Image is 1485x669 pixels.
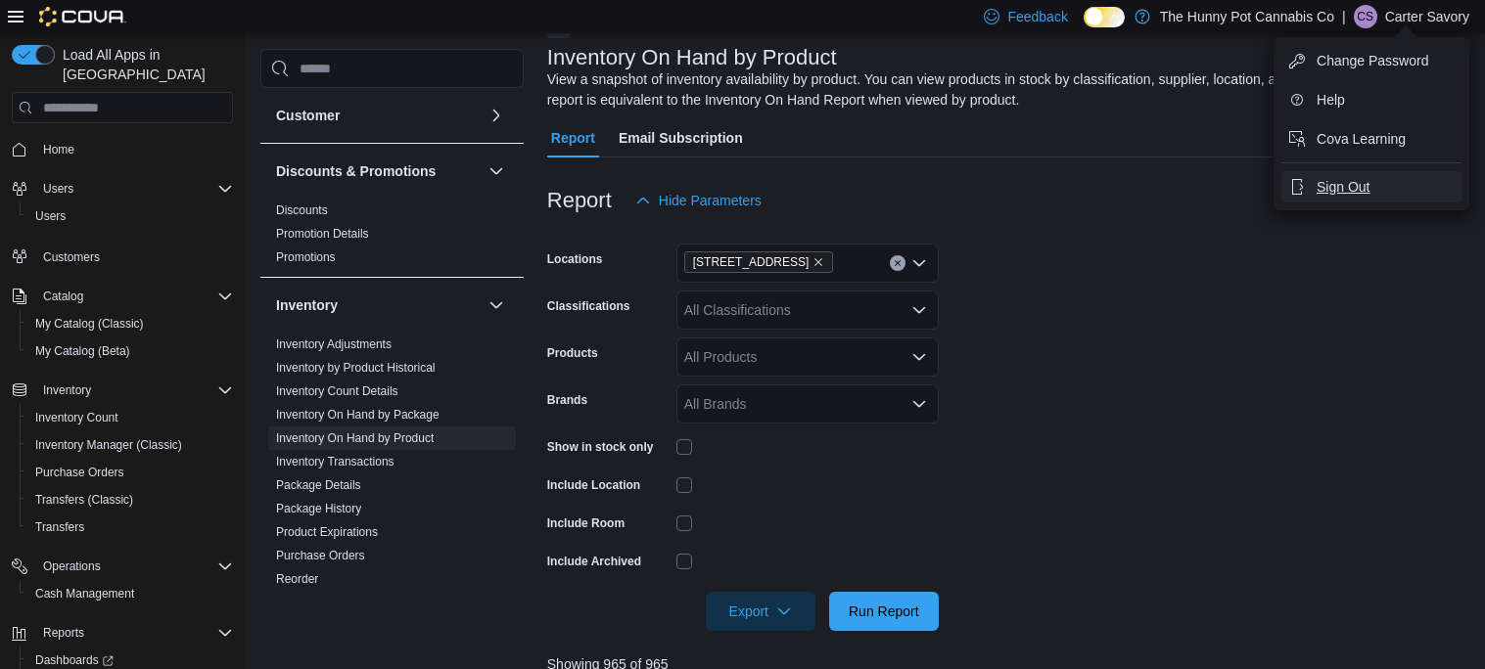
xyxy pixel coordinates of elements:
[27,204,73,228] a: Users
[849,602,919,621] span: Run Report
[27,582,233,605] span: Cash Management
[35,343,130,359] span: My Catalog (Beta)
[911,349,927,365] button: Open list of options
[276,226,369,242] span: Promotion Details
[276,572,318,586] a: Reorder
[276,227,369,241] a: Promotion Details
[27,582,142,605] a: Cash Management
[276,549,365,562] a: Purchase Orders
[27,488,141,512] a: Transfers (Classic)
[276,161,481,181] button: Discounts & Promotions
[1317,177,1369,197] span: Sign Out
[276,548,365,563] span: Purchase Orders
[4,283,241,310] button: Catalog
[547,251,603,267] label: Locations
[1385,5,1469,28] p: Carter Savory
[20,459,241,486] button: Purchase Orders
[276,408,440,422] a: Inventory On Hand by Package
[547,189,612,212] h3: Report
[829,592,939,631] button: Run Report
[1317,129,1406,149] span: Cova Learning
[35,465,124,480] span: Purchase Orders
[485,104,508,127] button: Customer
[27,204,233,228] span: Users
[276,501,361,516] span: Package History
[890,255,905,271] button: Clear input
[276,337,392,351] a: Inventory Adjustments
[911,255,927,271] button: Open list of options
[43,382,91,398] span: Inventory
[4,242,241,270] button: Customers
[20,404,241,431] button: Inventory Count
[276,295,338,315] h3: Inventory
[276,477,361,493] span: Package Details
[27,339,138,363] a: My Catalog (Beta)
[276,295,481,315] button: Inventory
[276,407,440,423] span: Inventory On Hand by Package
[39,7,126,26] img: Cova
[43,249,100,265] span: Customers
[812,256,824,268] button: Remove 4936 Yonge St from selection in this group
[547,515,625,531] label: Include Room
[276,202,328,218] span: Discounts
[547,554,641,569] label: Include Archived
[260,333,524,622] div: Inventory
[27,312,152,335] a: My Catalog (Classic)
[551,118,595,157] span: Report
[35,285,91,308] button: Catalog
[35,621,92,645] button: Reports
[35,208,66,224] span: Users
[4,135,241,163] button: Home
[547,46,837,69] h3: Inventory On Hand by Product
[20,337,241,365] button: My Catalog (Beta)
[35,586,134,602] span: Cash Management
[684,251,834,273] span: 4936 Yonge St
[1084,27,1085,28] span: Dark Mode
[27,312,233,335] span: My Catalog (Classic)
[20,513,241,541] button: Transfers
[276,203,328,217] a: Discounts
[547,439,654,455] label: Show in stock only
[27,461,233,484] span: Purchase Orders
[43,558,101,574] span: Operations
[35,555,233,578] span: Operations
[35,138,82,161] a: Home
[485,293,508,317] button: Inventory
[911,396,927,412] button: Open list of options
[547,477,640,493] label: Include Location
[276,361,436,375] a: Inventory by Product Historical
[276,249,336,265] span: Promotions
[1281,84,1462,115] button: Help
[35,621,233,645] span: Reports
[35,519,84,535] span: Transfers
[43,625,84,641] span: Reports
[276,431,434,445] a: Inventory On Hand by Product
[27,461,132,484] a: Purchase Orders
[35,379,99,402] button: Inventory
[276,478,361,492] a: Package Details
[35,285,233,308] span: Catalog
[35,245,108,269] a: Customers
[718,592,804,631] span: Export
[485,159,508,183] button: Discounts & Promotions
[276,383,398,399] span: Inventory Count Details
[35,137,233,161] span: Home
[27,515,92,539] a: Transfers
[1354,5,1377,28] div: Carter Savory
[911,302,927,318] button: Open list of options
[1084,7,1125,27] input: Dark Mode
[547,345,598,361] label: Products
[1317,90,1345,110] span: Help
[1342,5,1346,28] p: |
[20,580,241,607] button: Cash Management
[276,571,318,587] span: Reorder
[276,336,392,352] span: Inventory Adjustments
[627,181,769,220] button: Hide Parameters
[659,191,762,210] span: Hide Parameters
[1281,45,1462,76] button: Change Password
[276,250,336,264] a: Promotions
[27,515,233,539] span: Transfers
[276,454,394,469] span: Inventory Transactions
[27,433,190,457] a: Inventory Manager (Classic)
[20,431,241,459] button: Inventory Manager (Classic)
